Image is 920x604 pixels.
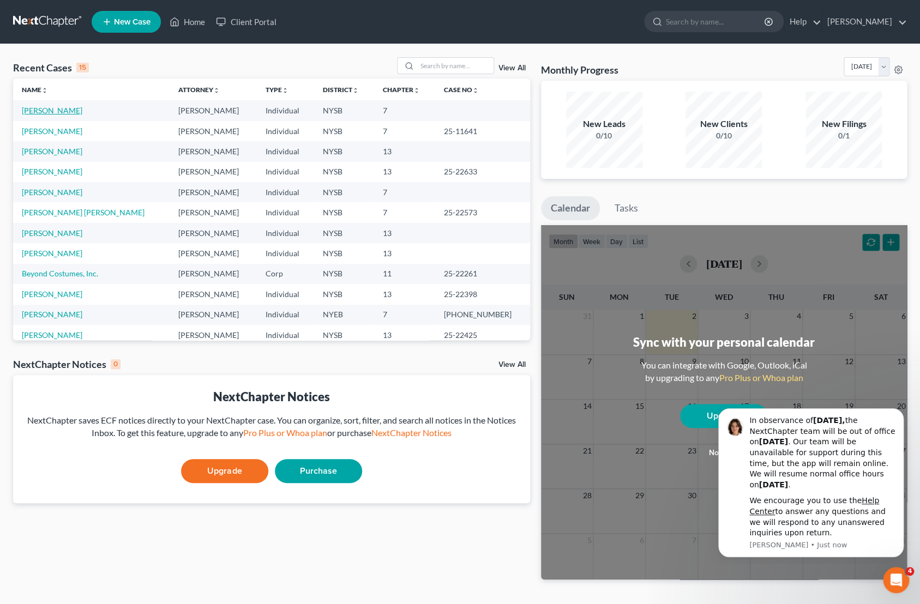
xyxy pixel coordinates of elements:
a: Pro Plus or Whoa plan [243,427,327,438]
td: Corp [257,264,314,284]
a: Chapterunfold_more [383,86,420,94]
td: 25-22573 [435,202,530,222]
td: NYSB [314,182,374,202]
td: [PERSON_NAME] [170,100,257,120]
a: View All [498,361,526,369]
div: 0/10 [566,130,642,141]
td: 13 [374,141,435,161]
div: New Filings [805,118,882,130]
div: 0/10 [686,130,762,141]
td: NYSB [314,121,374,141]
a: [PERSON_NAME] [22,289,82,299]
td: [PERSON_NAME] [170,284,257,304]
td: [PERSON_NAME] [170,325,257,345]
td: [PERSON_NAME] [170,202,257,222]
button: Not now [680,442,767,464]
iframe: Intercom live chat [883,567,909,593]
a: Typeunfold_more [266,86,288,94]
i: unfold_more [282,87,288,94]
a: Nameunfold_more [22,86,48,94]
div: 0/1 [805,130,882,141]
td: NYSB [314,223,374,243]
td: Individual [257,243,314,263]
td: 13 [374,223,435,243]
i: unfold_more [352,87,359,94]
a: Client Portal [211,12,281,32]
a: Purchase [275,459,362,483]
td: Individual [257,141,314,161]
td: 13 [374,243,435,263]
a: [PERSON_NAME] [22,228,82,238]
td: NYSB [314,284,374,304]
a: Tasks [605,196,648,220]
span: 4 [905,567,914,576]
a: Case Nounfold_more [443,86,478,94]
td: Individual [257,284,314,304]
a: [PERSON_NAME] [22,167,82,176]
div: Recent Cases [13,61,89,74]
td: 25-11641 [435,121,530,141]
a: Calendar [541,196,600,220]
td: Individual [257,223,314,243]
input: Search by name... [417,58,494,74]
i: unfold_more [472,87,478,94]
div: New Clients [686,118,762,130]
div: NextChapter Notices [13,358,121,371]
a: [PERSON_NAME] [22,249,82,258]
a: Districtunfold_more [323,86,359,94]
td: [PHONE_NUMBER] [435,305,530,325]
a: Pro Plus or Whoa plan [719,372,803,383]
td: 7 [374,202,435,222]
td: NYSB [314,264,374,284]
td: [PERSON_NAME] [170,141,257,161]
div: NextChapter saves ECF notices directly to your NextChapter case. You can organize, sort, filter, ... [22,414,521,439]
iframe: Intercom notifications message [702,398,920,564]
i: unfold_more [41,87,48,94]
a: [PERSON_NAME] [22,126,82,136]
i: unfold_more [213,87,220,94]
td: 13 [374,162,435,182]
a: [PERSON_NAME] [22,330,82,340]
td: 13 [374,325,435,345]
i: unfold_more [413,87,420,94]
a: [PERSON_NAME] [PERSON_NAME] [22,208,145,217]
td: 25-22398 [435,284,530,304]
td: NYSB [314,325,374,345]
td: [PERSON_NAME] [170,305,257,325]
td: 7 [374,121,435,141]
td: 11 [374,264,435,284]
a: Upgrade [680,404,767,428]
div: You can integrate with Google, Outlook, iCal by upgrading to any [636,359,811,384]
td: [PERSON_NAME] [170,121,257,141]
a: [PERSON_NAME] [822,12,906,32]
td: 25-22633 [435,162,530,182]
div: NextChapter Notices [22,388,521,405]
td: NYSB [314,243,374,263]
a: Help [784,12,821,32]
td: 7 [374,100,435,120]
td: 7 [374,182,435,202]
td: Individual [257,182,314,202]
span: New Case [114,18,151,26]
td: [PERSON_NAME] [170,243,257,263]
div: 0 [111,359,121,369]
td: NYEB [314,305,374,325]
a: Attorneyunfold_more [178,86,220,94]
div: 15 [76,63,89,73]
input: Search by name... [666,11,766,32]
td: Individual [257,305,314,325]
div: Sync with your personal calendar [633,334,815,351]
td: NYSB [314,202,374,222]
td: 13 [374,284,435,304]
td: Individual [257,202,314,222]
h3: Monthly Progress [541,63,618,76]
td: 7 [374,305,435,325]
td: [PERSON_NAME] [170,264,257,284]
